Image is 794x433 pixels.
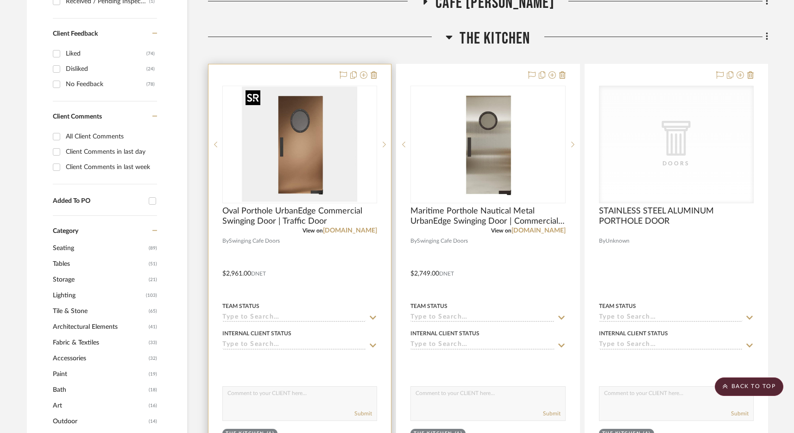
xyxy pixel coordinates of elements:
input: Type to Search… [599,341,743,350]
div: Added To PO [53,197,144,205]
span: Architectural Elements [53,319,146,335]
img: Maritime Porthole Nautical Metal UrbanEdge Swinging Door | Commercial Traffic Door [430,87,546,202]
span: (14) [149,414,157,429]
span: Fabric & Textiles [53,335,146,351]
div: 0 [223,86,377,203]
span: Outdoor [53,414,146,429]
div: Liked [66,46,146,61]
span: (21) [149,272,157,287]
span: Accessories [53,351,146,366]
span: Category [53,227,78,235]
span: (32) [149,351,157,366]
button: Submit [731,409,749,418]
span: Tile & Stone [53,303,146,319]
span: View on [491,228,511,233]
div: Team Status [410,302,447,310]
span: Tables [53,256,146,272]
div: Doors [630,159,723,168]
span: (89) [149,241,157,256]
div: No Feedback [66,77,146,92]
div: All Client Comments [66,129,155,144]
div: Team Status [222,302,259,310]
span: Bath [53,382,146,398]
img: Oval Porthole UrbanEdge Commercial Swinging Door | Traffic Door [242,87,358,202]
span: (19) [149,367,157,382]
span: Unknown [605,237,630,245]
div: Internal Client Status [599,329,668,338]
div: Client Comments in last day [66,144,155,159]
a: [DOMAIN_NAME] [323,227,377,234]
span: By [410,237,417,245]
span: (33) [149,335,157,350]
span: Oval Porthole UrbanEdge Commercial Swinging Door | Traffic Door [222,206,377,226]
span: Lighting [53,288,144,303]
span: (103) [146,288,157,303]
span: (65) [149,304,157,319]
input: Type to Search… [222,341,366,350]
scroll-to-top-button: BACK TO TOP [715,377,783,396]
span: STAINLESS STEEL ALUMINUM PORTHOLE DOOR [599,206,754,226]
input: Type to Search… [410,341,554,350]
div: Internal Client Status [222,329,291,338]
span: (18) [149,383,157,397]
span: Seating [53,240,146,256]
span: (41) [149,320,157,334]
input: Type to Search… [222,314,366,322]
span: Client Feedback [53,31,98,37]
span: By [222,237,229,245]
span: Storage [53,272,146,288]
div: Internal Client Status [410,329,479,338]
div: (74) [146,46,155,61]
div: (24) [146,62,155,76]
span: Maritime Porthole Nautical Metal UrbanEdge Swinging Door | Commercial Traffic Door [410,206,565,226]
span: View on [302,228,323,233]
span: The Kitchen [460,29,530,49]
div: Team Status [599,302,636,310]
span: (16) [149,398,157,413]
a: [DOMAIN_NAME] [511,227,566,234]
span: Swinging Cafe Doors [229,237,280,245]
span: (51) [149,257,157,271]
input: Type to Search… [410,314,554,322]
span: Art [53,398,146,414]
div: Disliked [66,62,146,76]
div: Client Comments in last week [66,160,155,175]
span: Client Comments [53,113,102,120]
input: Type to Search… [599,314,743,322]
span: By [599,237,605,245]
div: (78) [146,77,155,92]
button: Submit [543,409,561,418]
span: Paint [53,366,146,382]
span: Swinging Cafe Doors [417,237,468,245]
button: Submit [354,409,372,418]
